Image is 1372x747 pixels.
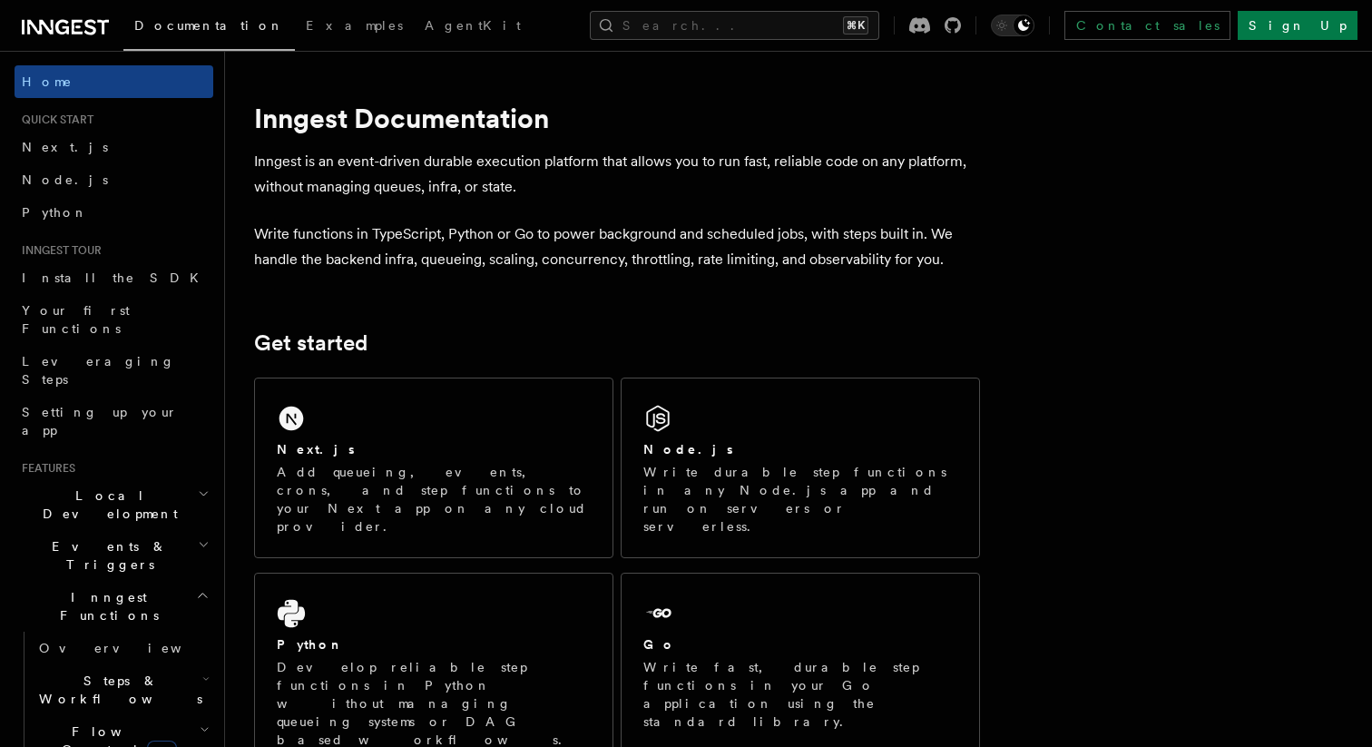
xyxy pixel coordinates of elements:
[643,658,957,731] p: Write fast, durable step functions in your Go application using the standard library.
[15,487,198,523] span: Local Development
[15,131,213,163] a: Next.js
[15,113,93,127] span: Quick start
[1064,11,1230,40] a: Contact sales
[32,632,213,664] a: Overview
[277,463,591,536] p: Add queueing, events, crons, and step functions to your Next app on any cloud provider.
[254,102,980,134] h1: Inngest Documentation
[22,73,73,91] span: Home
[1238,11,1357,40] a: Sign Up
[32,664,213,715] button: Steps & Workflows
[277,440,355,458] h2: Next.js
[254,149,980,200] p: Inngest is an event-driven durable execution platform that allows you to run fast, reliable code ...
[643,440,733,458] h2: Node.js
[306,18,403,33] span: Examples
[22,205,88,220] span: Python
[414,5,532,49] a: AgentKit
[843,16,868,34] kbd: ⌘K
[621,378,980,558] a: Node.jsWrite durable step functions in any Node.js app and run on servers or serverless.
[15,537,198,574] span: Events & Triggers
[22,354,175,387] span: Leveraging Steps
[123,5,295,51] a: Documentation
[134,18,284,33] span: Documentation
[643,463,957,536] p: Write durable step functions in any Node.js app and run on servers or serverless.
[254,221,980,272] p: Write functions in TypeScript, Python or Go to power background and scheduled jobs, with steps bu...
[15,530,213,581] button: Events & Triggers
[590,11,879,40] button: Search...⌘K
[15,461,75,476] span: Features
[254,378,613,558] a: Next.jsAdd queueing, events, crons, and step functions to your Next app on any cloud provider.
[254,330,367,356] a: Get started
[15,479,213,530] button: Local Development
[991,15,1034,36] button: Toggle dark mode
[643,635,676,654] h2: Go
[425,18,521,33] span: AgentKit
[39,641,226,655] span: Overview
[15,196,213,229] a: Python
[15,588,196,624] span: Inngest Functions
[277,635,344,654] h2: Python
[15,345,213,396] a: Leveraging Steps
[15,163,213,196] a: Node.js
[15,294,213,345] a: Your first Functions
[15,243,102,258] span: Inngest tour
[32,672,202,708] span: Steps & Workflows
[22,270,210,285] span: Install the SDK
[22,140,108,154] span: Next.js
[15,261,213,294] a: Install the SDK
[22,172,108,187] span: Node.js
[15,65,213,98] a: Home
[15,396,213,447] a: Setting up your app
[22,405,178,437] span: Setting up your app
[22,303,130,336] span: Your first Functions
[295,5,414,49] a: Examples
[15,581,213,632] button: Inngest Functions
